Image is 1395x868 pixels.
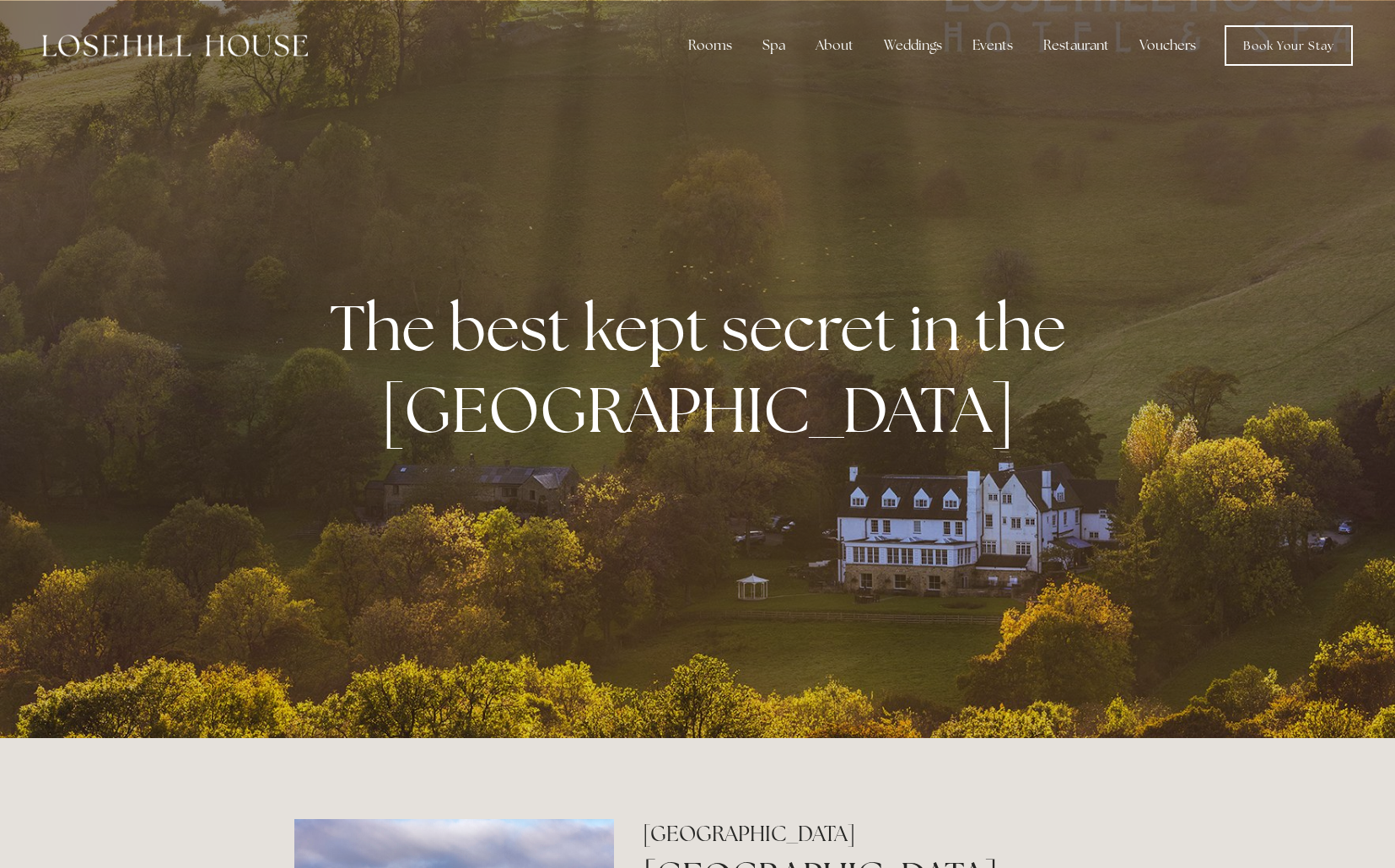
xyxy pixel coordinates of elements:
[749,29,799,62] div: Spa
[870,29,956,62] div: Weddings
[330,286,1080,451] strong: The best kept secret in the [GEOGRAPHIC_DATA]
[802,29,867,62] div: About
[675,29,746,62] div: Rooms
[1126,29,1209,62] a: Vouchers
[1225,25,1353,66] a: Book Your Stay
[959,29,1026,62] div: Events
[42,35,308,57] img: Losehill House
[643,819,1101,849] h2: [GEOGRAPHIC_DATA]
[1030,29,1123,62] div: Restaurant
